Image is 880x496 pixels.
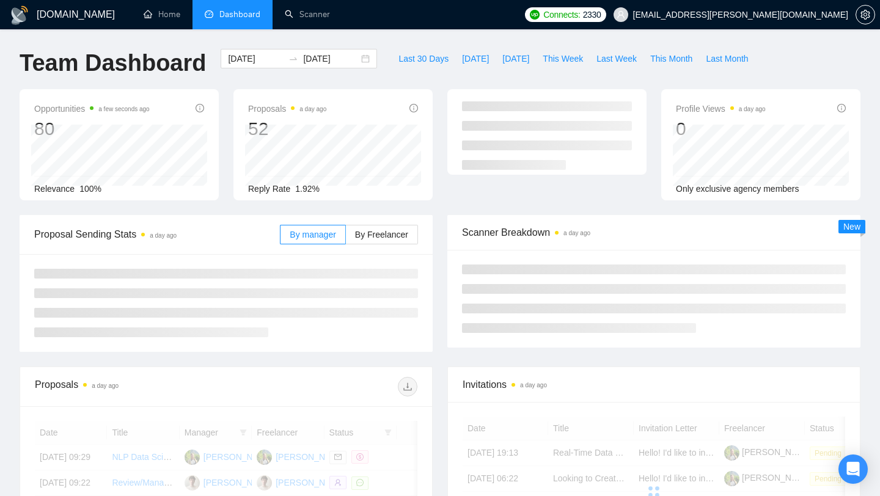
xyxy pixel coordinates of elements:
time: a day ago [739,106,766,112]
span: Reply Rate [248,184,290,194]
time: a few seconds ago [98,106,149,112]
span: This Week [543,52,583,65]
div: Open Intercom Messenger [838,454,868,484]
button: Last Month [699,49,755,68]
div: 52 [248,117,326,140]
span: Proposals [248,101,326,116]
input: End date [303,52,359,65]
span: Last 30 Days [398,52,449,65]
button: setting [856,5,875,24]
input: Start date [228,52,284,65]
span: Scanner Breakdown [462,225,846,240]
a: searchScanner [285,9,330,20]
img: logo [10,5,29,25]
span: 2330 [583,8,601,21]
span: Only exclusive agency members [676,184,799,194]
span: Profile Views [676,101,766,116]
h1: Team Dashboard [20,49,206,78]
span: Opportunities [34,101,150,116]
span: [DATE] [462,52,489,65]
div: 80 [34,117,150,140]
time: a day ago [520,382,547,388]
time: a day ago [563,230,590,236]
time: a day ago [92,382,119,389]
span: Dashboard [219,9,260,20]
span: New [843,222,860,232]
span: 100% [79,184,101,194]
span: By Freelancer [355,230,408,239]
span: info-circle [409,104,418,112]
span: Relevance [34,184,75,194]
div: Proposals [35,377,226,396]
span: user [617,10,625,19]
span: swap-right [288,54,298,64]
span: Invitations [463,377,845,392]
time: a day ago [150,232,177,239]
span: to [288,54,298,64]
span: Proposal Sending Stats [34,227,280,242]
button: Last Week [590,49,643,68]
button: [DATE] [496,49,536,68]
span: 1.92% [295,184,320,194]
a: setting [856,10,875,20]
button: [DATE] [455,49,496,68]
div: 0 [676,117,766,140]
span: dashboard [205,10,213,18]
span: info-circle [196,104,204,112]
span: Connects: [543,8,580,21]
span: This Month [650,52,692,65]
span: By manager [290,230,335,239]
a: homeHome [144,9,180,20]
span: setting [856,10,875,20]
span: Last Week [596,52,637,65]
button: Last 30 Days [392,49,455,68]
img: upwork-logo.png [530,10,540,20]
span: Last Month [706,52,748,65]
button: This Week [536,49,590,68]
time: a day ago [299,106,326,112]
span: info-circle [837,104,846,112]
button: This Month [643,49,699,68]
span: [DATE] [502,52,529,65]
